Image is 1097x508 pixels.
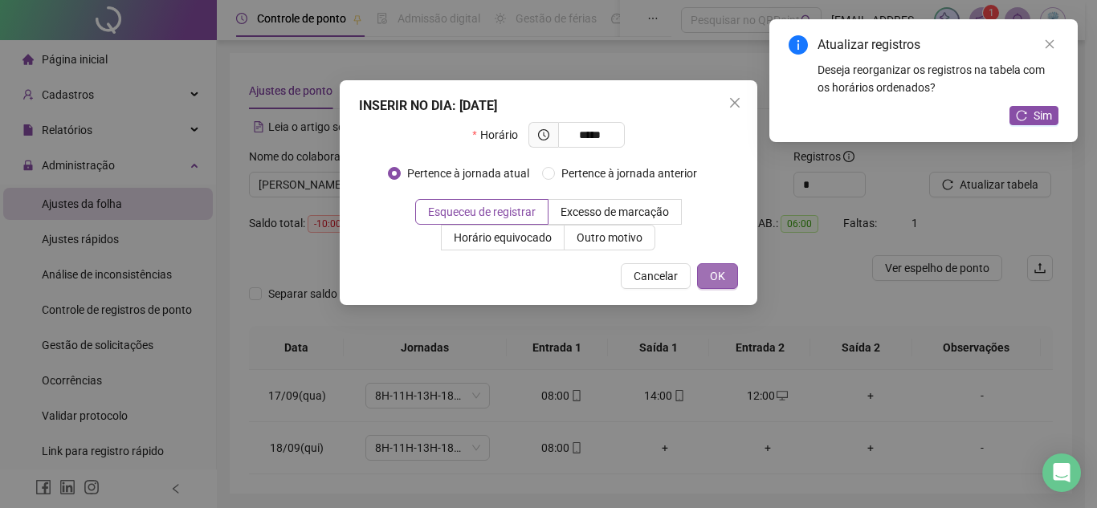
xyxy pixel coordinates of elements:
span: OK [710,267,725,285]
span: Excesso de marcação [561,205,669,218]
button: OK [697,263,738,289]
span: Horário equivocado [454,231,552,244]
span: info-circle [789,35,808,55]
button: Sim [1009,106,1058,125]
div: Deseja reorganizar os registros na tabela com os horários ordenados? [818,61,1058,96]
span: clock-circle [538,129,549,140]
div: INSERIR NO DIA : [DATE] [359,96,738,116]
span: Cancelar [634,267,678,285]
span: Esqueceu de registrar [428,205,536,218]
label: Horário [472,122,528,148]
button: Cancelar [621,263,691,289]
button: Close [722,90,748,116]
span: Sim [1034,107,1052,124]
div: Atualizar registros [818,35,1058,55]
span: reload [1016,110,1027,121]
span: Pertence à jornada anterior [555,165,703,182]
span: close [728,96,741,109]
span: Outro motivo [577,231,642,244]
div: Open Intercom Messenger [1042,453,1081,492]
a: Close [1041,35,1058,53]
span: close [1044,39,1055,50]
span: Pertence à jornada atual [401,165,536,182]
